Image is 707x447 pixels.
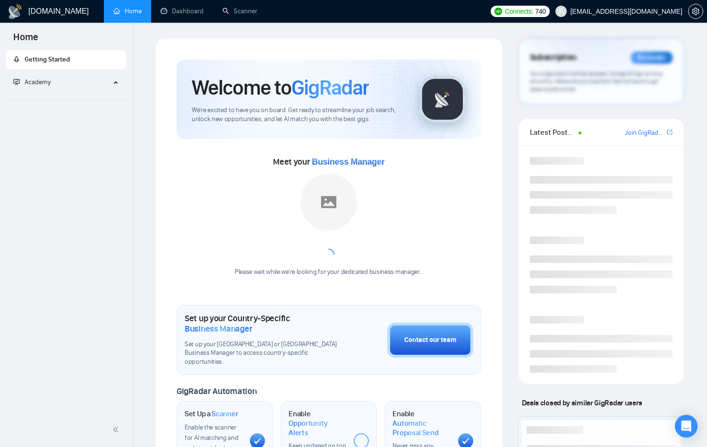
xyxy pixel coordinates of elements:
[300,174,357,230] img: placeholder.png
[535,6,545,17] span: 740
[530,70,663,93] span: Your subscription will be renewed. To keep things running smoothly, make sure your payment method...
[392,419,450,437] span: Automatic Proposal Send
[8,4,23,19] img: logo
[113,7,142,15] a: homeHome
[13,56,20,62] span: rocket
[6,30,46,50] span: Home
[6,50,126,69] li: Getting Started
[13,78,51,86] span: Academy
[688,4,703,19] button: setting
[667,128,673,136] span: export
[419,76,466,123] img: gigradar-logo.png
[631,52,673,64] div: Reminder
[494,8,502,15] img: upwork-logo.png
[222,7,257,15] a: searchScanner
[185,340,340,367] span: Set up your [GEOGRAPHIC_DATA] or [GEOGRAPHIC_DATA] Business Manager to access country-specific op...
[625,128,665,138] a: Join GigRadar Slack Community
[177,386,256,396] span: GigRadar Automation
[229,268,429,277] div: Please wait while we're looking for your dedicated business manager...
[675,415,698,438] div: Open Intercom Messenger
[273,157,384,167] span: Meet your
[392,409,450,437] h1: Enable
[689,8,703,15] span: setting
[289,419,346,437] span: Opportunity Alerts
[185,409,238,419] h1: Set Up a
[192,106,404,124] span: We're excited to have you on board. Get ready to streamline your job search, unlock new opportuni...
[291,75,369,100] span: GigRadar
[667,128,673,137] a: export
[518,394,646,411] span: Deals closed by similar GigRadar users
[192,75,369,100] h1: Welcome to
[505,6,533,17] span: Connects:
[530,126,576,138] span: Latest Posts from the GigRadar Community
[323,249,334,260] span: loading
[312,157,384,167] span: Business Manager
[387,323,473,358] button: Contact our team
[161,7,204,15] a: dashboardDashboard
[25,55,70,63] span: Getting Started
[6,96,126,102] li: Academy Homepage
[688,8,703,15] a: setting
[212,409,238,419] span: Scanner
[289,409,346,437] h1: Enable
[404,335,456,345] div: Contact our team
[558,8,564,15] span: user
[185,324,252,334] span: Business Manager
[112,425,122,434] span: double-left
[530,50,577,66] span: Subscription
[13,79,20,85] span: fund-projection-screen
[25,78,51,86] span: Academy
[185,313,340,334] h1: Set up your Country-Specific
